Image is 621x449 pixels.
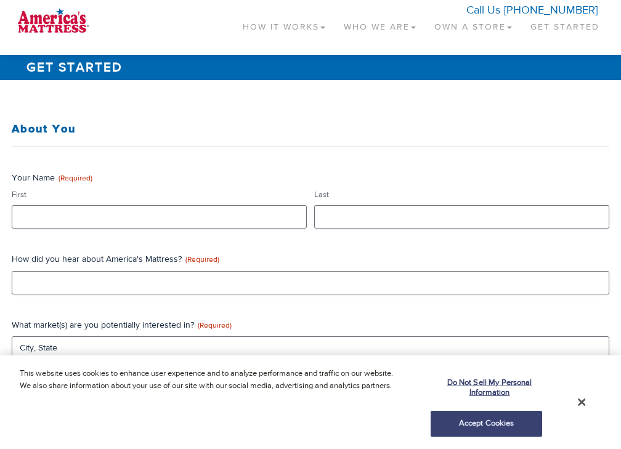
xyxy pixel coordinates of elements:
[504,3,598,17] a: [PHONE_NUMBER]
[233,6,335,42] a: How It Works
[466,3,500,17] span: Call Us
[185,254,219,264] span: (Required)
[12,319,609,331] label: What market(s) are you potentially interested in?
[12,123,609,136] h3: About You
[12,172,92,184] legend: Your Name
[21,55,600,80] h1: Get Started
[431,371,542,405] button: Do Not Sell My Personal Information
[314,189,609,201] label: Last
[521,6,609,42] a: Get Started
[12,189,307,201] label: First
[12,6,94,37] img: logo
[59,173,92,183] span: (Required)
[198,320,232,330] span: (Required)
[20,368,406,392] p: This website uses cookies to enhance user experience and to analyze performance and traffic on ou...
[12,253,609,265] label: How did you hear about America's Mattress?
[12,336,609,360] input: City, State
[578,397,585,408] button: Close
[431,411,542,437] button: Accept Cookies
[335,6,425,42] a: Who We Are
[425,6,521,42] a: Own a Store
